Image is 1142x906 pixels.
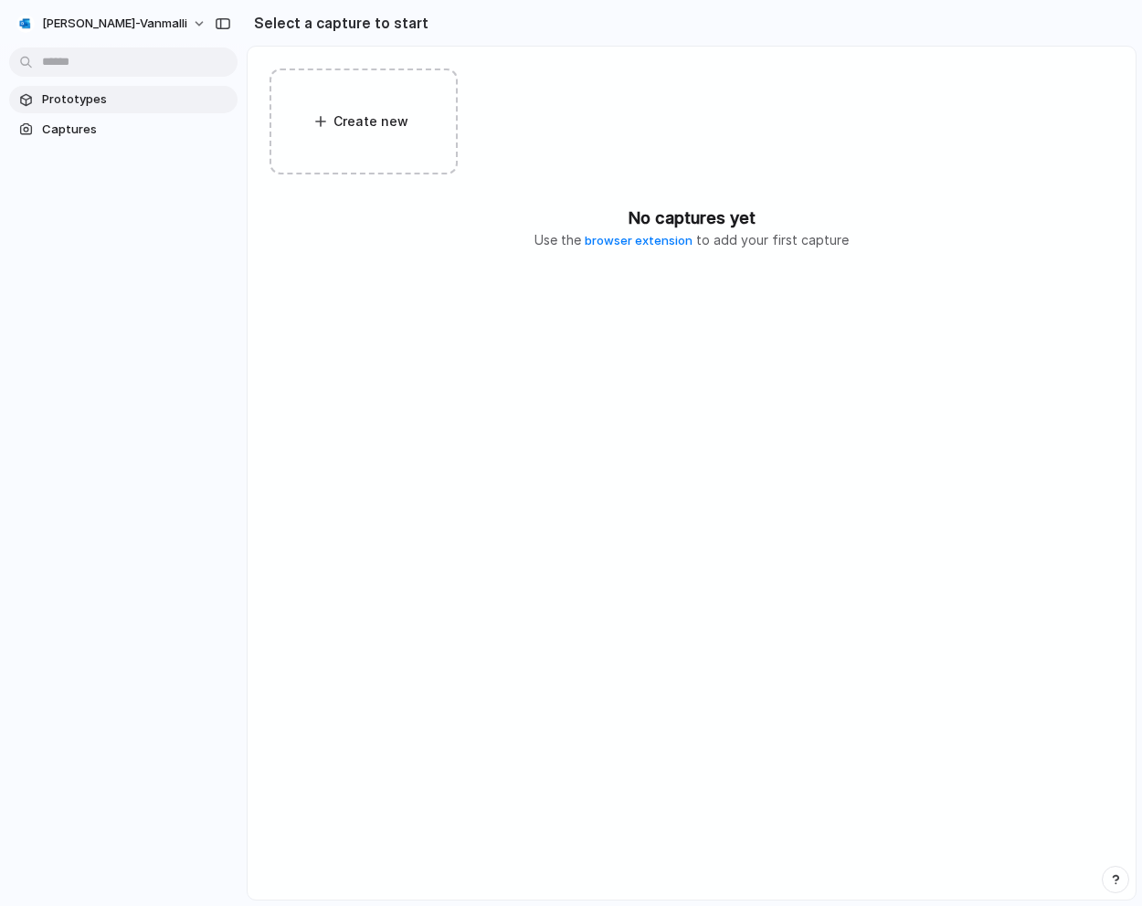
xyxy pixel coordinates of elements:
span: Prototypes [42,90,230,109]
a: Captures [9,116,238,143]
h2: Select a capture to start [247,12,428,34]
h2: No captures yet [629,205,756,230]
button: [PERSON_NAME]-vanmalli [9,9,216,38]
div: Create new prototype [270,68,458,174]
a: browser extension [585,233,693,248]
span: Create new [333,111,411,131]
p: Use the to add your first capture [534,230,849,250]
span: [PERSON_NAME]-vanmalli [42,15,187,33]
a: Prototypes [9,86,238,113]
span: Captures [42,121,230,139]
